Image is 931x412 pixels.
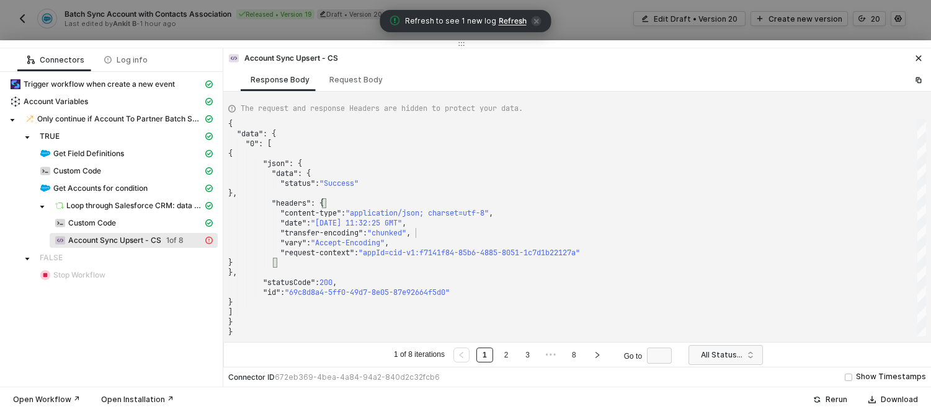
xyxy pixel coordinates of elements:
[27,56,35,64] span: icon-logic
[50,198,218,213] span: Loop through Salesforce CRM: data - Records
[280,287,285,297] span: :
[594,351,601,359] span: right
[55,201,64,211] img: integration-icon
[345,208,489,218] span: "application/json; charset=utf-8"
[68,235,161,245] span: Account Sync Upsert - CS
[263,278,315,287] span: "statusCode"
[35,146,218,161] span: Get Field Definitions
[53,270,105,280] span: Stop Workflow
[280,228,363,238] span: "transfer-encoding"
[263,287,280,297] span: "id"
[40,183,50,193] img: integration-icon
[5,77,218,92] span: Trigger workflow when create a new event
[458,351,465,359] span: left
[813,396,821,403] span: icon-success-page
[826,395,847,405] div: Rerun
[205,150,213,157] span: icon-cards
[35,181,218,196] span: Get Accounts for condition
[5,392,88,407] button: Open Workflow ↗
[53,149,124,159] span: Get Field Definitions
[228,119,233,129] span: {
[354,248,359,258] span: :
[50,216,218,230] span: Custom Code
[228,53,338,64] div: Account Sync Upsert - CS
[228,258,233,268] span: }
[205,167,213,175] span: icon-cards
[272,169,298,178] span: "data"
[359,248,576,258] span: "appId=cid-v1:f7141f84-85b6-4885-8051-1c7d1b22127a
[568,348,580,362] a: 8
[53,166,101,176] span: Custom Code
[11,79,20,89] img: integration-icon
[541,348,561,362] li: Next 3 Pages
[280,178,315,188] span: "status"
[499,16,527,26] span: Refresh
[24,134,30,141] span: caret-down
[915,55,922,62] span: icon-close
[416,228,416,229] textarea: Editor content;Press Alt+F1 for Accessibility Options.
[205,202,213,209] span: icon-cards
[55,218,65,228] img: integration-icon
[35,129,218,144] span: TRUE
[280,248,354,258] span: "request-context"
[55,235,65,245] img: integration-icon
[228,307,233,317] span: ]
[241,103,523,114] span: The request and response Headers are hidden to protect your data.
[311,218,402,228] span: "[DATE] 11:32:25 GMT"
[228,327,233,337] span: }
[251,75,310,85] div: Response Body
[519,348,536,362] li: 3
[532,16,541,26] span: icon-close
[228,188,237,198] span: },
[24,79,175,89] span: Trigger workflow when create a new event
[315,278,319,287] span: :
[624,348,677,362] div: Go to
[289,159,302,169] span: : {
[40,253,63,263] span: FALSE
[24,256,30,262] span: caret-down
[915,76,922,84] span: icon-copy-paste
[476,348,493,362] li: 1
[13,395,80,405] div: Open Workflow ↗
[205,133,213,140] span: icon-cards
[402,218,406,228] span: ,
[205,185,213,192] span: icon-cards
[881,395,918,405] div: Download
[458,40,465,48] span: icon-drag-indicator
[315,178,319,188] span: :
[205,98,213,105] span: icon-cards
[11,97,20,107] img: integration-icon
[280,208,341,218] span: "content-type"
[489,208,493,218] span: ,
[367,228,406,238] span: "chunked"
[306,218,311,228] span: :
[498,348,515,362] li: 2
[27,55,84,65] div: Connectors
[246,139,259,149] span: "0"
[479,348,491,362] a: 1
[576,248,580,258] span: "
[40,166,50,176] img: integration-icon
[452,348,471,362] li: Previous Page
[101,395,174,405] div: Open Installation ↗
[298,169,311,178] span: : {
[53,183,148,193] span: Get Accounts for condition
[311,198,324,208] span: : {
[285,287,450,297] span: "69c8d8a4-5ff0-49d7-8e05-87e92664f5d0"
[311,238,385,248] span: "Accept-Encoding"
[306,238,311,248] span: :
[263,159,289,169] span: "json"
[205,81,213,88] span: icon-cards
[25,114,34,124] img: integration-icon
[66,201,203,211] span: Loop through Salesforce CRM: data - Records
[329,75,383,85] div: Request Body
[319,278,332,287] span: 200
[35,164,218,178] span: Custom Code
[40,270,50,280] img: integration-icon
[50,233,218,248] span: Account Sync Upsert - CS
[856,371,926,383] div: Show Timestamps
[93,392,182,407] button: Open Installation ↗
[35,250,218,265] span: FALSE
[390,15,400,25] span: icon-exclamation
[9,117,16,123] span: caret-down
